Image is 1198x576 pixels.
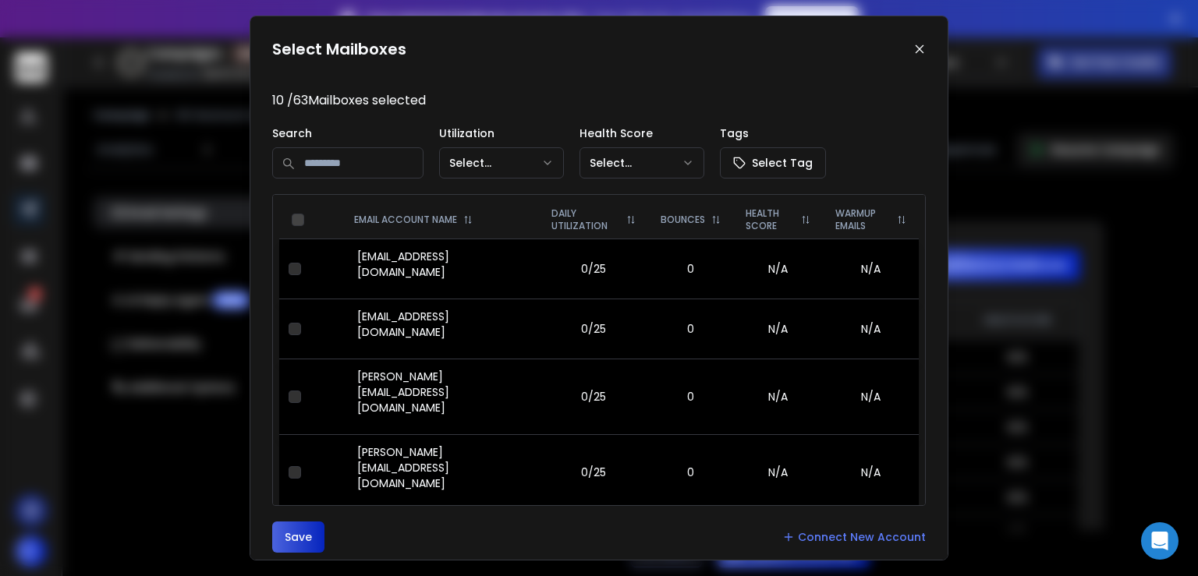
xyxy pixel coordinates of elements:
td: 0/25 [539,299,648,359]
p: 10 / 63 Mailboxes selected [272,91,926,110]
td: N/A [823,239,919,299]
p: Health Score [580,125,704,141]
p: [EMAIL_ADDRESS][DOMAIN_NAME] [357,249,530,280]
p: N/A [743,389,813,405]
td: 0/25 [539,359,648,434]
p: [PERSON_NAME][EMAIL_ADDRESS][DOMAIN_NAME] [357,444,530,491]
p: Utilization [439,125,564,141]
p: 0 [657,321,724,337]
button: Select... [580,147,704,178]
h1: Select Mailboxes [272,38,406,60]
button: Select Tag [720,147,826,178]
p: 0 [657,389,724,405]
p: DAILY UTILIZATION [551,207,620,232]
div: Open Intercom Messenger [1141,522,1179,560]
td: 0/25 [539,434,648,510]
p: N/A [743,321,813,337]
p: N/A [743,261,813,277]
td: 0/25 [539,239,648,299]
p: N/A [743,465,813,480]
button: Save [272,521,324,553]
td: N/A [823,434,919,510]
p: 0 [657,465,724,480]
p: [EMAIL_ADDRESS][DOMAIN_NAME] [357,309,530,340]
p: HEALTH SCORE [746,207,795,232]
p: BOUNCES [661,214,705,226]
button: Select... [439,147,564,178]
td: N/A [823,359,919,434]
div: EMAIL ACCOUNT NAME [354,214,526,226]
p: 0 [657,261,724,277]
p: Search [272,125,424,141]
a: Connect New Account [782,529,926,545]
p: Tags [720,125,826,141]
td: N/A [823,299,919,359]
p: [PERSON_NAME][EMAIL_ADDRESS][DOMAIN_NAME] [357,369,530,415]
p: WARMUP EMAILS [835,207,891,232]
